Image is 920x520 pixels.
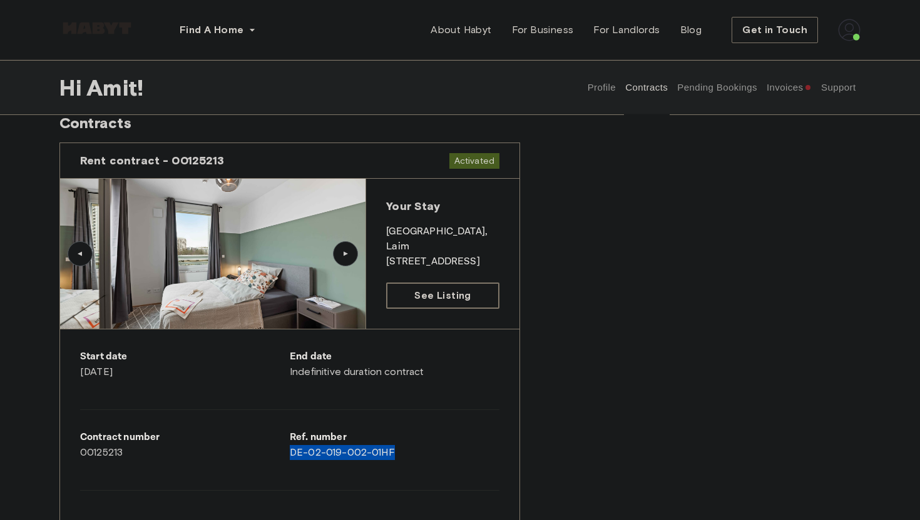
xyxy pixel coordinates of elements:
span: Get in Touch [742,22,807,37]
div: DE-02-019-002-01HF [290,430,499,460]
span: For Landlords [593,22,660,37]
button: Get in Touch [732,17,818,43]
a: For Landlords [583,17,670,42]
span: Rent contract - 00125213 [80,153,225,168]
p: Ref. number [290,430,499,445]
img: Image of the room [60,179,365,329]
span: Amit ! [86,74,143,101]
img: Habyt [59,22,135,34]
p: [GEOGRAPHIC_DATA] , Laim [386,224,499,254]
p: Start date [80,349,290,364]
span: For Business [512,22,574,37]
button: Support [819,60,857,115]
div: user profile tabs [583,60,861,115]
span: Blog [680,22,702,37]
button: Pending Bookings [676,60,759,115]
div: 00125213 [80,430,290,460]
button: Find A Home [170,17,266,42]
span: Activated [449,153,499,169]
a: See Listing [386,282,499,309]
a: Blog [670,17,712,42]
span: Your Stay [386,199,439,213]
button: Invoices [765,60,813,115]
span: About Habyt [431,22,491,37]
div: [DATE] [80,349,290,379]
div: ▲ [74,250,86,257]
a: About Habyt [421,17,501,42]
span: Contracts [59,114,131,132]
div: Indefinitive duration contract [290,349,499,379]
img: avatar [838,19,861,41]
p: [STREET_ADDRESS] [386,254,499,269]
button: Profile [586,60,618,115]
p: End date [290,349,499,364]
span: Find A Home [180,22,243,37]
span: See Listing [414,288,471,303]
p: Contract number [80,430,290,445]
a: For Business [502,17,584,42]
div: ▲ [339,250,352,257]
button: Contracts [624,60,670,115]
span: Hi [59,74,86,101]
